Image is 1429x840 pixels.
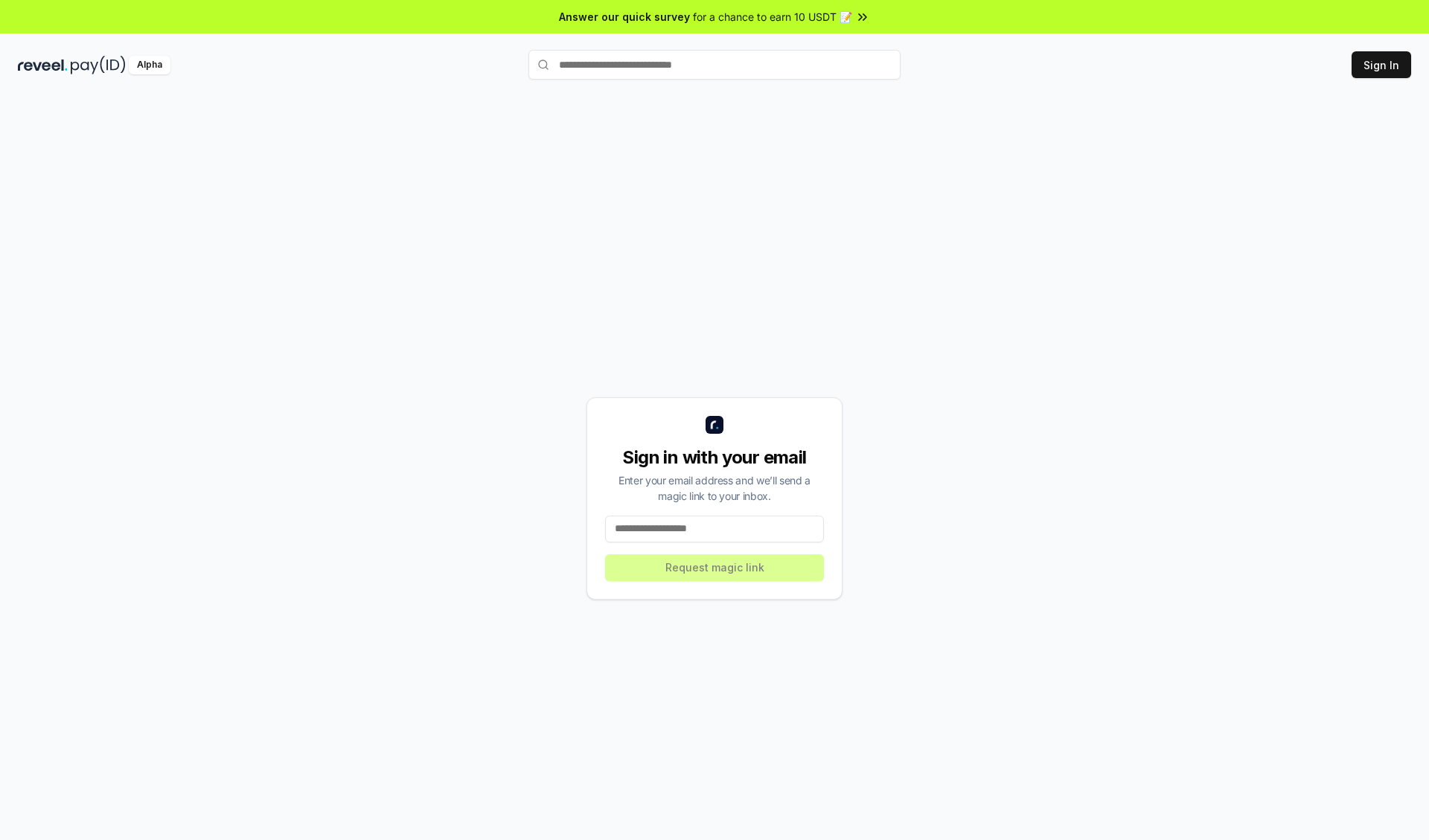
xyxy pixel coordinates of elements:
div: Alpha [129,56,170,74]
span: Answer our quick survey [559,9,690,25]
div: Enter your email address and we’ll send a magic link to your inbox. [605,472,824,504]
div: Sign in with your email [605,446,824,469]
img: reveel_dark [18,56,68,74]
img: logo_small [706,416,723,434]
span: for a chance to earn 10 USDT 📝 [693,9,852,25]
img: pay_id [71,56,126,74]
button: Sign In [1352,51,1411,78]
